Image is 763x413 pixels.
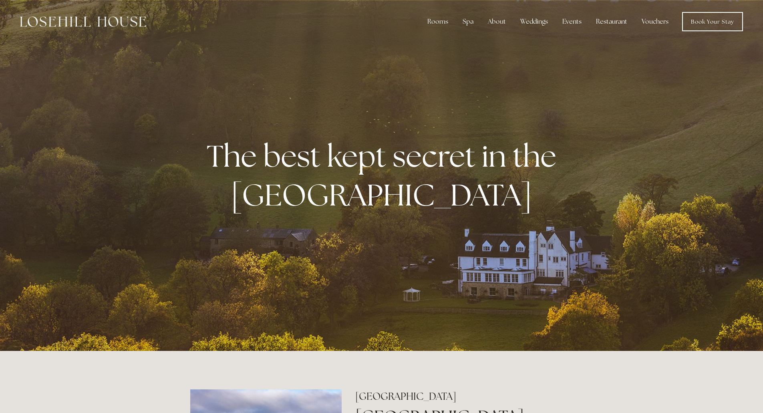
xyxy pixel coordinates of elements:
[456,14,480,30] div: Spa
[590,14,634,30] div: Restaurant
[556,14,588,30] div: Events
[635,14,675,30] a: Vouchers
[207,136,563,215] strong: The best kept secret in the [GEOGRAPHIC_DATA]
[514,14,554,30] div: Weddings
[421,14,455,30] div: Rooms
[481,14,512,30] div: About
[682,12,743,31] a: Book Your Stay
[20,16,146,27] img: Losehill House
[355,389,573,403] h2: [GEOGRAPHIC_DATA]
